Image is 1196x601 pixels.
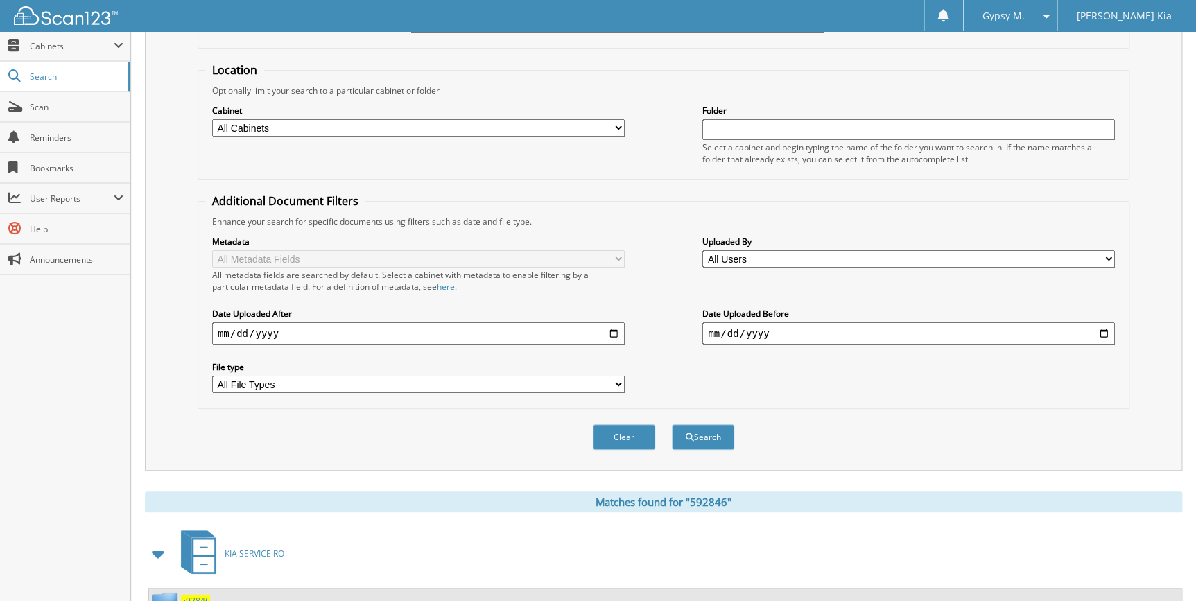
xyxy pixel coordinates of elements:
[205,193,365,209] legend: Additional Document Filters
[205,62,264,78] legend: Location
[30,162,123,174] span: Bookmarks
[437,281,455,293] a: here
[205,216,1122,227] div: Enhance your search for specific documents using filters such as date and file type.
[212,236,625,247] label: Metadata
[30,40,114,52] span: Cabinets
[30,132,123,143] span: Reminders
[30,254,123,265] span: Announcements
[593,424,655,450] button: Clear
[212,269,625,293] div: All metadata fields are searched by default. Select a cabinet with metadata to enable filtering b...
[205,85,1122,96] div: Optionally limit your search to a particular cabinet or folder
[30,101,123,113] span: Scan
[702,105,1115,116] label: Folder
[1127,534,1196,601] iframe: Chat Widget
[14,6,118,25] img: scan123-logo-white.svg
[212,105,625,116] label: Cabinet
[702,236,1115,247] label: Uploaded By
[702,322,1115,345] input: end
[30,193,114,204] span: User Reports
[212,308,625,320] label: Date Uploaded After
[672,424,734,450] button: Search
[173,526,284,581] a: KIA SERVICE RO
[982,12,1025,20] span: Gypsy M.
[30,223,123,235] span: Help
[1076,12,1171,20] span: [PERSON_NAME] Kia
[212,322,625,345] input: start
[225,548,284,559] span: KIA SERVICE RO
[30,71,121,82] span: Search
[702,141,1115,165] div: Select a cabinet and begin typing the name of the folder you want to search in. If the name match...
[702,308,1115,320] label: Date Uploaded Before
[212,361,625,373] label: File type
[145,491,1182,512] div: Matches found for "592846"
